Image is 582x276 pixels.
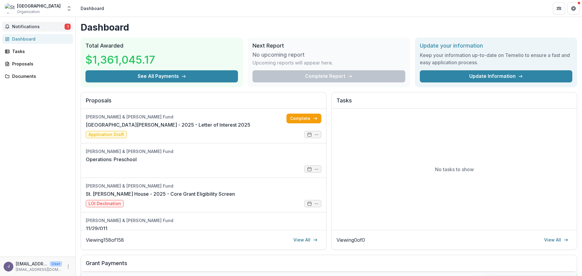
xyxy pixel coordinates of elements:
div: [GEOGRAPHIC_DATA] [17,3,61,9]
button: Get Help [567,2,580,15]
div: Tasks [12,48,68,55]
span: 1 [65,24,71,30]
div: Proposals [12,61,68,67]
button: Open entity switcher [65,2,73,15]
h2: Tasks [336,97,572,109]
a: Dashboard [2,34,73,44]
a: Tasks [2,46,73,56]
h3: Keep your information up-to-date on Temelio to ensure a fast and easy application process. [420,52,572,66]
a: St. [PERSON_NAME] House - 2025 - Core Grant Eligibility Screen [86,190,235,198]
a: Complete [286,114,321,123]
h3: No upcoming report [253,52,305,58]
a: Proposals [2,59,73,69]
h3: $1,361,045.17 [85,52,155,68]
a: [GEOGRAPHIC_DATA][PERSON_NAME] - 2025 - Letter of Interest 2025 [86,121,250,128]
a: 11/29/011 [86,225,107,232]
p: No tasks to show [435,166,474,173]
nav: breadcrumb [78,4,106,13]
h2: Total Awarded [85,42,238,49]
img: St Vincent's House [5,4,15,13]
span: Notifications [12,24,65,29]
span: Organization [17,9,40,15]
p: Viewing 158 of 158 [86,236,124,244]
p: [EMAIL_ADDRESS][DOMAIN_NAME] [16,261,47,267]
div: Dashboard [81,5,104,12]
a: Operations: Preschool [86,156,137,163]
div: Documents [12,73,68,79]
button: More [65,263,72,270]
div: Dashboard [12,36,68,42]
a: Update Information [420,70,572,82]
h1: Dashboard [81,22,577,33]
button: Partners [553,2,565,15]
h2: Grant Payments [86,260,572,271]
p: [EMAIL_ADDRESS][DOMAIN_NAME] [16,267,62,272]
div: jrandle@stvhope.org [8,264,10,268]
a: View All [290,235,321,245]
a: View All [540,235,572,245]
a: Documents [2,71,73,81]
p: User [50,261,62,267]
p: Upcoming reports will appear here. [253,59,333,66]
h2: Update your information [420,42,572,49]
button: See All Payments [85,70,238,82]
button: Notifications1 [2,22,73,32]
p: Viewing 0 of 0 [336,236,365,244]
h2: Next Report [253,42,405,49]
h2: Proposals [86,97,321,109]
